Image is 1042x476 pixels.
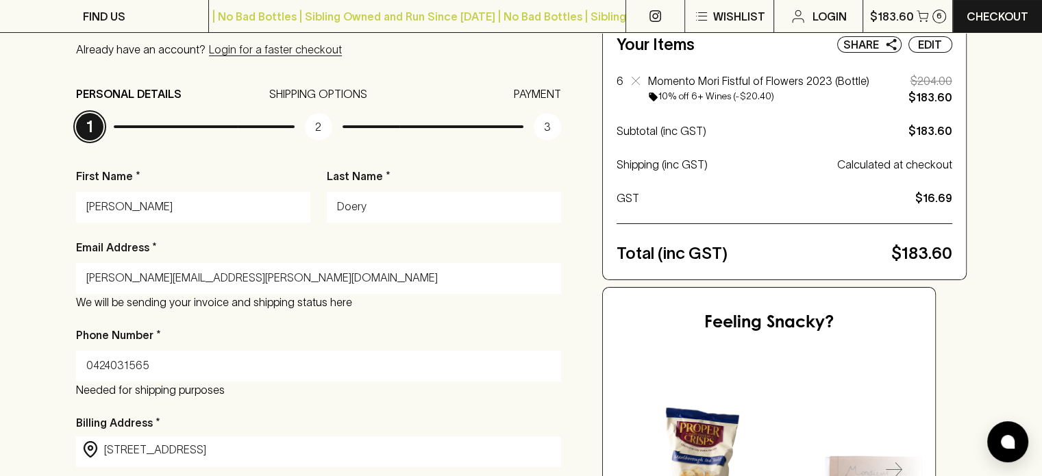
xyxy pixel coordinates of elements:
p: Momento Mori Fistful of Flowers 2023 (Bottle) [648,73,875,89]
p: $16.69 [915,190,952,206]
p: Billing Address * [76,414,562,431]
p: PAYMENT [514,86,561,102]
img: bubble-icon [1001,435,1015,449]
p: Total (inc GST) [617,241,885,266]
button: Share [837,36,902,53]
p: $183.60 [870,8,914,25]
h5: Feeling Snacky? [704,312,834,334]
p: Edit [918,36,942,53]
h5: Your Items [617,34,695,55]
p: Wishlist [712,8,765,25]
p: GST [617,190,909,206]
p: Subtotal (inc GST) [617,123,902,139]
p: $183.60 [908,123,952,139]
p: FIND US [83,8,125,25]
p: SHIPPING OPTIONS [269,86,367,102]
button: Edit [908,36,952,53]
a: Login for a faster checkout [209,43,342,56]
p: Checkout [967,8,1028,25]
p: Share [843,36,879,53]
p: Phone Number * [76,327,161,343]
p: 1 [76,113,103,140]
p: We will be sending your invoice and shipping status here [76,294,562,310]
p: $183.60 [884,89,952,105]
p: PERSONAL DETAILS [76,86,182,102]
p: 2 [305,113,332,140]
input: Start typing your address... [104,442,556,458]
p: Shipping (inc GST) [617,156,831,173]
p: Last Name * [327,168,561,184]
p: Login [812,8,846,25]
p: $183.60 [891,241,952,266]
p: Already have an account? [76,43,206,55]
p: 6 [936,12,942,20]
p: First Name * [76,168,310,184]
p: $204.00 [884,73,952,89]
p: Calculated at checkout [837,156,952,173]
h6: 10% off 6+ Wines (-$20.40) [658,89,774,104]
p: Email Address * [76,239,157,255]
p: 3 [534,113,561,140]
p: Needed for shipping purposes [76,381,562,398]
p: 6 [617,73,623,105]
